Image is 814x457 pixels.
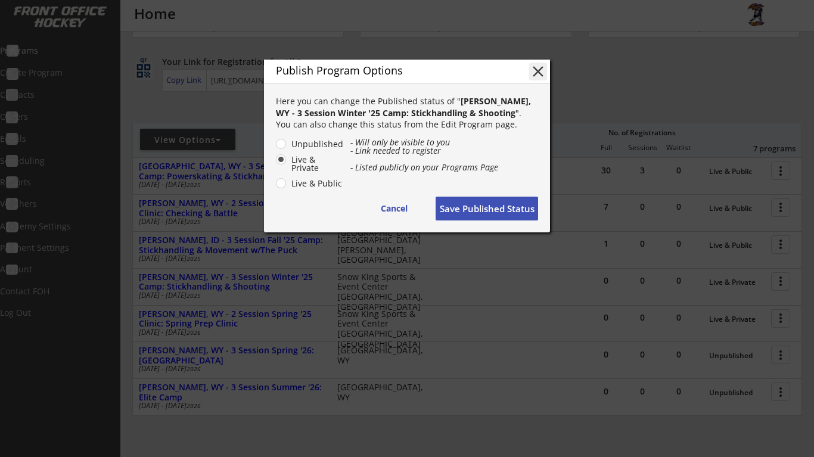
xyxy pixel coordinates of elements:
[529,63,547,80] button: close
[436,197,538,220] button: Save Published Status
[288,140,344,148] label: Unpublished
[288,179,344,188] label: Live & Public
[288,156,344,172] label: Live & Private
[364,197,424,220] button: Cancel
[350,138,538,172] div: - Will only be visible to you - Link needed to register - Listed publicly on your Programs Page
[276,95,533,119] strong: [PERSON_NAME], WY - 3 Session Winter '25 Camp: Stickhandling & Shooting
[276,65,511,76] div: Publish Program Options
[276,95,538,130] div: Here you can change the Published status of " ". You can also change this status from the Edit Pr...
